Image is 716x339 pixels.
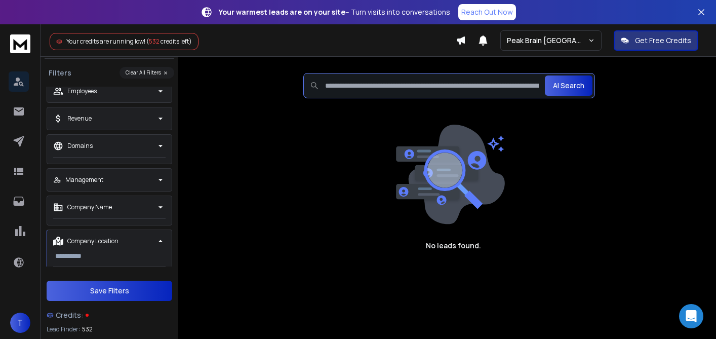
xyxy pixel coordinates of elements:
[461,7,513,17] p: Reach Out Now
[47,281,172,301] button: Save Filters
[45,68,75,78] h3: Filters
[47,325,80,333] p: Lead Finder:
[67,87,97,95] p: Employees
[120,67,174,79] button: Clear All Filters
[149,37,160,46] span: 532
[146,37,192,46] span: ( credits left)
[67,142,93,150] p: Domains
[507,35,588,46] p: Peak Brain [GEOGRAPHIC_DATA]
[82,325,93,333] span: 532
[635,35,691,46] p: Get Free Credits
[679,304,703,328] div: Open Intercom Messenger
[66,37,145,46] span: Your credits are running low!
[56,310,84,320] span: Credits:
[458,4,516,20] a: Reach Out Now
[10,313,30,333] button: T
[47,305,172,325] a: Credits:
[10,34,30,53] img: logo
[545,76,592,96] button: AI Search
[67,237,118,245] p: Company Location
[614,30,698,51] button: Get Free Credits
[67,115,92,123] p: Revenue
[219,7,450,17] p: – Turn visits into conversations
[65,176,103,184] p: Management
[219,7,345,17] strong: Your warmest leads are on your site
[426,241,481,251] h1: No leads found.
[393,125,505,224] img: image
[67,203,112,211] p: Company Name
